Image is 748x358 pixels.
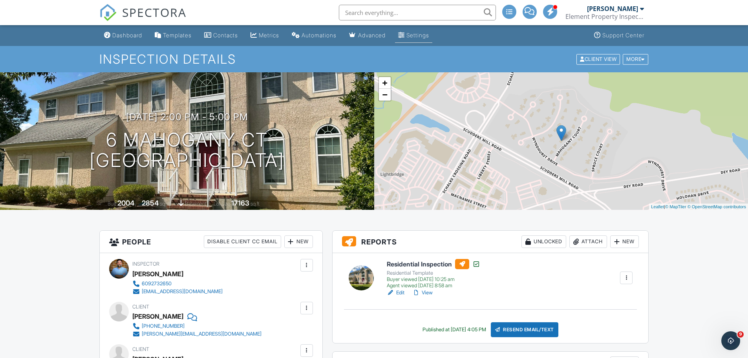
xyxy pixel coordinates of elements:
div: Attach [569,235,607,248]
div: [PERSON_NAME][EMAIL_ADDRESS][DOMAIN_NAME] [142,331,262,337]
input: Search everything... [339,5,496,20]
h3: Reports [333,231,649,253]
a: Support Center [591,28,647,43]
iframe: Intercom live chat [721,331,740,350]
div: 2854 [142,199,159,207]
button: Home [123,3,138,18]
div: Close [138,3,152,17]
div: Contacts [213,32,238,39]
a: Residential Inspection Residential Template Buyer viewed [DATE] 10:25 am Agent viewed [DATE] 8:58 am [387,259,480,289]
h3: [DATE] 2:00 pm - 5:00 pm [126,112,248,122]
a: [STREET_ADDRESS] [41,89,95,95]
div: Payouts to your bank or debit card occur on a daily basis. Each payment usually takes two busines... [13,101,123,154]
div: Support Center [602,32,644,39]
div: 6092732650 [142,281,172,287]
h1: 6 Mahogany Ct [GEOGRAPHIC_DATA] [90,130,284,171]
div: You've received a payment! Amount $900.00 Fee $0.00 Net $900.00 Transaction # pi_3SCLVzK7snlDGpRF... [6,53,129,159]
a: Leaflet [651,204,664,209]
div: [EMAIL_ADDRESS][DOMAIN_NAME] [142,288,223,295]
a: Advanced [346,28,389,43]
div: Unlocked [521,235,566,248]
a: Zoom out [379,89,391,101]
span: Built [108,201,116,207]
div: Support • 23h ago [13,161,57,165]
img: Profile image for Support [22,4,35,17]
button: go back [5,3,20,18]
a: Templates [152,28,195,43]
button: Start recording [50,257,56,264]
div: [PERSON_NAME] [132,268,183,280]
div: Templates [163,32,192,39]
button: Send a message… [135,254,147,267]
div: Settings [406,32,429,39]
div: [PHONE_NUMBER] [142,323,185,329]
a: [PERSON_NAME][EMAIL_ADDRESS][DOMAIN_NAME] [132,330,262,338]
div: New [284,235,313,248]
button: Emoji picker [25,257,31,264]
div: 17163 [231,199,249,207]
a: Settings [395,28,432,43]
button: Upload attachment [12,257,18,264]
a: Dashboard [101,28,145,43]
span: 9 [737,331,744,338]
div: You've received a payment! Amount $900.00 Fee $0.00 Net $900.00 Transaction # pi_3SCLVzK7snlDGpRF... [13,58,123,97]
h6: Residential Inspection [387,259,480,269]
div: [PERSON_NAME] [132,310,183,322]
p: Active 11h ago [38,10,76,18]
a: © OpenStreetMap contributors [688,204,746,209]
div: Dashboard [112,32,142,39]
div: 2004 [117,199,134,207]
a: here [55,132,67,138]
a: [EMAIL_ADDRESS][DOMAIN_NAME] [132,288,223,296]
div: Advanced [358,32,386,39]
a: 6092732650 [132,280,223,288]
span: Lot Size [214,201,230,207]
span: basement [185,201,206,207]
a: Client View [576,56,622,62]
span: SPECTORA [122,4,187,20]
div: [PERSON_NAME] [587,5,638,13]
span: Client [132,346,149,352]
h3: People [100,231,322,253]
span: sq.ft. [251,201,260,207]
a: [DOMAIN_NAME] [18,147,64,154]
h1: Support [38,4,63,10]
a: © MapTiler [665,204,686,209]
h1: Inspection Details [99,52,649,66]
div: New [610,235,639,248]
img: The Best Home Inspection Software - Spectora [99,4,117,21]
a: SPECTORA [99,11,187,27]
div: More [623,54,648,64]
a: [PHONE_NUMBER] [132,322,262,330]
a: Metrics [247,28,282,43]
span: Client [132,304,149,310]
div: Metrics [259,32,279,39]
div: Element Property Inspections [565,13,644,20]
div: Agent viewed [DATE] 8:58 am [387,283,480,289]
div: Automations [302,32,337,39]
a: Edit [387,289,404,297]
a: Automations (Basic) [289,28,340,43]
a: Zoom in [379,77,391,89]
div: Residential Template [387,270,480,276]
a: View [412,289,433,297]
button: Gif picker [37,257,44,264]
textarea: Message… [7,241,150,254]
div: Published at [DATE] 4:05 PM [422,327,486,333]
div: Resend Email/Text [491,322,558,337]
div: Support says… [6,53,151,176]
div: Disable Client CC Email [204,235,281,248]
span: Inspector [132,261,159,267]
div: Client View [576,54,620,64]
div: | [649,204,748,210]
div: Buyer viewed [DATE] 10:25 am [387,276,480,283]
a: Contacts [201,28,241,43]
span: sq. ft. [160,201,171,207]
